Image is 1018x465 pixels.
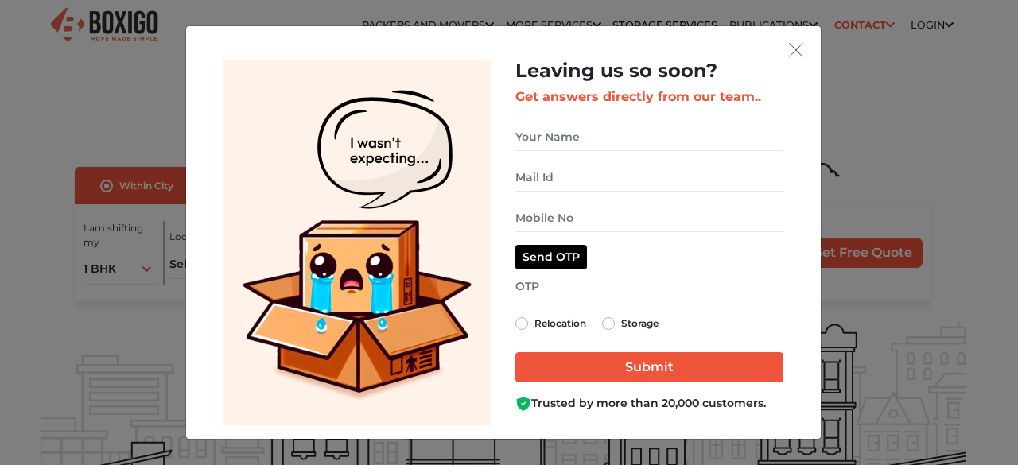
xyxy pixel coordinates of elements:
h2: Leaving us so soon? [515,60,783,83]
label: Storage [621,314,659,333]
label: Relocation [534,314,586,333]
button: Send OTP [515,245,587,269]
input: Mail Id [515,164,783,192]
h3: Get answers directly from our team.. [515,89,783,104]
img: Lead Welcome Image [223,60,492,426]
img: exit [789,43,803,57]
img: Boxigo Customer Shield [515,396,531,412]
div: Trusted by more than 20,000 customers. [515,395,783,412]
input: Submit [515,352,783,382]
input: Mobile No [515,204,783,232]
input: Your Name [515,123,783,151]
input: OTP [515,273,783,300]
